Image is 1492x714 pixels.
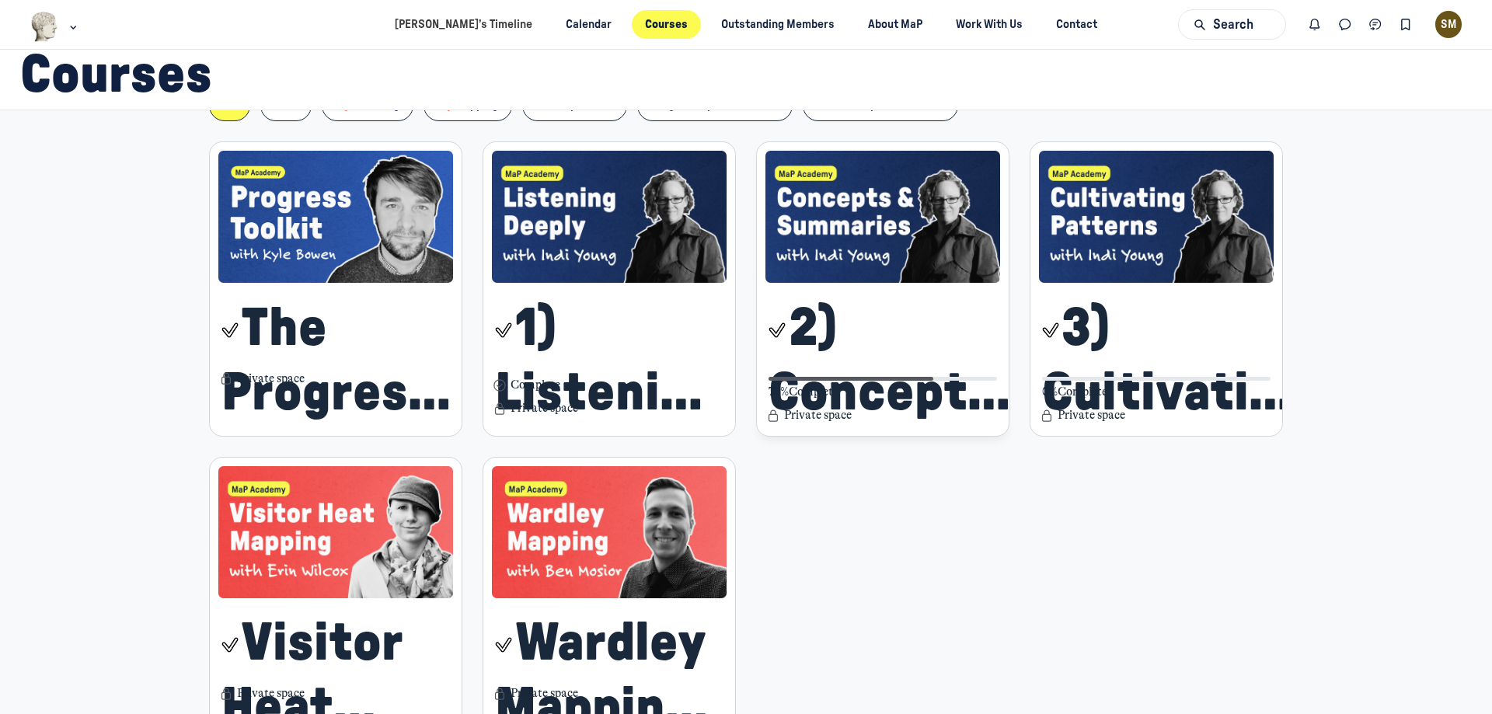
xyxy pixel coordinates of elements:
[511,377,560,394] span: Complete
[492,400,727,417] div: Private space
[1030,141,1283,436] a: 3) Cultivating Patterns0%CompletePrivate space
[1435,11,1462,38] div: SM
[943,10,1037,39] a: Work With Us
[552,10,625,39] a: Calendar
[30,12,59,42] img: Museums as Progress logo
[1058,385,1107,399] span: Complete
[511,400,578,417] span: Private space
[381,10,546,39] a: [PERSON_NAME]’s Timeline
[218,685,454,702] div: Private space
[1390,9,1421,40] button: Bookmarks
[1042,384,1107,401] span: 0%
[784,407,852,424] span: Private space
[511,685,578,702] span: Private space
[789,385,838,399] span: Complete
[1043,10,1111,39] a: Contact
[1300,9,1330,40] button: Notifications
[30,10,81,44] button: Museums as Progress logo
[495,297,727,426] span: 1) Listening Deeply
[492,685,727,702] div: Private space
[769,384,838,401] span: 72%
[855,10,936,39] a: About MaP
[237,371,305,388] span: Private space
[20,44,1459,116] h1: Courses
[1330,9,1361,40] button: Direct messages
[756,141,1009,436] a: 2) Concepts & Summaries72%CompletePrivate space
[1361,9,1391,40] button: Chat threads
[1039,407,1274,424] div: Private space
[483,141,736,436] a: 1) Listening DeeplyCompletePrivate space
[632,10,702,39] a: Courses
[209,141,462,436] a: The Progress ToolkitPrivate space
[1435,11,1462,38] button: User menu options
[221,297,453,426] span: The Progress Toolkit
[237,685,305,702] span: Private space
[765,407,1001,424] div: Private space
[1042,297,1307,426] span: 3) Cultivating Patterns
[708,10,849,39] a: Outstanding Members
[1178,9,1285,40] button: Search
[218,371,454,388] div: Private space
[769,297,1031,426] span: 2) Concepts & Summaries
[1058,407,1125,424] span: Private space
